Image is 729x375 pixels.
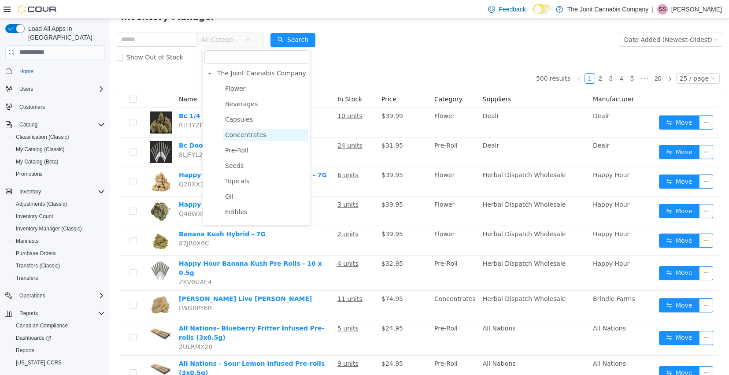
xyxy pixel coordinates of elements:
[13,35,77,42] span: Show Out of Stock
[9,156,108,168] button: My Catalog (Beta)
[12,333,105,343] span: Dashboards
[549,247,589,261] button: icon: swapMove
[9,319,108,332] button: Canadian Compliance
[557,57,562,63] i: icon: right
[40,340,62,362] img: All Nations - Sour Lemon Infused Pre-rolls (3x0.5g) hero shot
[12,211,57,222] a: Inventory Count
[589,97,603,111] button: icon: ellipsis
[19,310,38,317] span: Reports
[69,132,98,139] span: 8LJFYL2M
[113,110,198,122] span: Concentrates
[483,123,500,130] span: Dealr
[16,308,105,319] span: Reports
[542,55,554,64] a: 20
[514,14,602,27] div: Date Added (Newest-Oldest)
[40,152,62,174] img: Happy Hour Dancehall Organic Smalls - 7G hero shot
[69,341,215,357] a: All Nations - Sour Lemon Infused Pre-rolls (3x0.5g)
[589,279,603,293] button: icon: ellipsis
[115,82,148,89] span: Beverages
[9,235,108,247] button: Manifests
[16,66,105,77] span: Home
[69,103,101,110] span: RH3YZFEP
[271,306,293,313] span: $24.95
[659,4,666,15] span: SS
[589,347,603,361] button: icon: ellipsis
[12,357,105,368] span: Washington CCRS
[324,77,352,84] span: Category
[16,134,69,141] span: Classification (Classic)
[12,248,105,259] span: Purchase Orders
[12,211,105,222] span: Inventory Count
[2,83,108,95] button: Users
[107,51,196,58] span: The Joint Cannabis Company
[527,54,541,65] li: Next 5 Pages
[271,212,293,219] span: $39.95
[19,104,45,111] span: Customers
[12,345,105,356] span: Reports
[589,312,603,326] button: icon: ellipsis
[227,306,248,313] u: 5 units
[496,54,506,65] li: 3
[9,168,108,180] button: Promotions
[12,273,41,283] a: Transfers
[9,210,108,223] button: Inventory Count
[12,156,105,167] span: My Catalog (Beta)
[271,123,293,130] span: $31.95
[373,182,456,189] span: Herbal Dispatch Wholesale
[16,102,48,112] a: Customers
[549,279,589,293] button: icon: swapMove
[69,306,214,322] a: All Nations- Blueberry Fritter Infused Pre-rolls (3x0.5g)
[271,341,293,348] span: $24.95
[517,55,527,64] a: 5
[40,93,62,115] img: Bc 1/4 - Pre-Nup Pending hero shot
[16,347,34,354] span: Reports
[16,186,44,197] button: Inventory
[69,241,212,257] a: Happy Hour Banana Kush Pre Rolls - 10 x 0.5g
[271,93,293,100] span: $39.99
[12,169,46,179] a: Promotions
[113,203,198,215] span: Vapes
[69,162,103,169] span: Q20XX1HN
[549,347,589,361] button: icon: swapMove
[603,18,608,24] i: icon: down
[16,84,37,94] button: Users
[12,260,105,271] span: Transfers (Classic)
[373,212,456,219] span: Herbal Dispatch Wholesale
[105,48,198,60] span: The Joint Cannabis Company
[12,260,63,271] a: Transfers (Classic)
[373,276,456,283] span: Herbal Dispatch Wholesale
[9,356,108,369] button: [US_STATE] CCRS
[12,169,105,179] span: Promotions
[483,93,500,100] span: Dealr
[2,307,108,319] button: Reports
[19,188,41,195] span: Inventory
[69,324,102,331] span: 2ULRMX20
[19,68,33,75] span: Home
[2,100,108,113] button: Customers
[25,24,105,42] span: Load All Apps in [GEOGRAPHIC_DATA]
[271,77,286,84] span: Price
[115,112,156,119] span: Concentrates
[115,174,123,181] span: Oil
[517,54,527,65] li: 5
[321,301,369,337] td: Pre-Roll
[16,225,82,232] span: Inventory Manager (Classic)
[69,221,99,228] span: 87JR0X6C
[16,334,51,342] span: Dashboards
[16,290,105,301] span: Operations
[227,93,252,100] u: 10 units
[9,143,108,156] button: My Catalog (Classic)
[113,187,198,199] span: Edibles
[373,93,389,100] span: Dealr
[600,57,606,63] i: icon: down
[549,97,589,111] button: icon: swapMove
[321,178,369,207] td: Flower
[9,131,108,143] button: Classification (Classic)
[373,152,456,160] span: Herbal Dispatch Wholesale
[485,0,529,18] a: Feedback
[19,121,37,128] span: Catalog
[16,146,65,153] span: My Catalog (Classic)
[115,159,139,166] span: Topicals
[12,132,105,142] span: Classification (Classic)
[115,205,133,212] span: Vapes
